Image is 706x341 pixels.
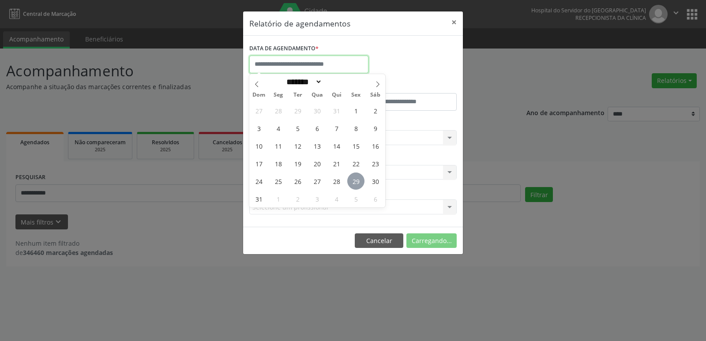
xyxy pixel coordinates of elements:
[355,79,457,93] label: ATÉ
[249,18,350,29] h5: Relatório de agendamentos
[327,92,346,98] span: Qui
[270,137,287,154] span: Agosto 11, 2025
[270,120,287,137] span: Agosto 4, 2025
[289,120,306,137] span: Agosto 5, 2025
[406,233,457,248] button: Carregando...
[367,102,384,119] span: Agosto 2, 2025
[308,92,327,98] span: Qua
[355,233,403,248] button: Cancelar
[328,190,345,207] span: Setembro 4, 2025
[249,92,269,98] span: Dom
[289,102,306,119] span: Julho 29, 2025
[367,120,384,137] span: Agosto 9, 2025
[308,137,326,154] span: Agosto 13, 2025
[250,155,267,172] span: Agosto 17, 2025
[289,172,306,190] span: Agosto 26, 2025
[367,155,384,172] span: Agosto 23, 2025
[250,137,267,154] span: Agosto 10, 2025
[445,11,463,33] button: Close
[347,102,364,119] span: Agosto 1, 2025
[328,137,345,154] span: Agosto 14, 2025
[308,172,326,190] span: Agosto 27, 2025
[308,102,326,119] span: Julho 30, 2025
[270,172,287,190] span: Agosto 25, 2025
[367,190,384,207] span: Setembro 6, 2025
[308,120,326,137] span: Agosto 6, 2025
[347,120,364,137] span: Agosto 8, 2025
[366,92,385,98] span: Sáb
[270,155,287,172] span: Agosto 18, 2025
[270,190,287,207] span: Setembro 1, 2025
[367,172,384,190] span: Agosto 30, 2025
[328,155,345,172] span: Agosto 21, 2025
[346,92,366,98] span: Sex
[347,137,364,154] span: Agosto 15, 2025
[347,172,364,190] span: Agosto 29, 2025
[250,120,267,137] span: Agosto 3, 2025
[308,190,326,207] span: Setembro 3, 2025
[347,190,364,207] span: Setembro 5, 2025
[367,137,384,154] span: Agosto 16, 2025
[347,155,364,172] span: Agosto 22, 2025
[249,42,319,56] label: DATA DE AGENDAMENTO
[322,77,351,86] input: Year
[250,190,267,207] span: Agosto 31, 2025
[289,137,306,154] span: Agosto 12, 2025
[250,102,267,119] span: Julho 27, 2025
[288,92,308,98] span: Ter
[328,102,345,119] span: Julho 31, 2025
[289,155,306,172] span: Agosto 19, 2025
[328,172,345,190] span: Agosto 28, 2025
[308,155,326,172] span: Agosto 20, 2025
[328,120,345,137] span: Agosto 7, 2025
[269,92,288,98] span: Seg
[283,77,322,86] select: Month
[289,190,306,207] span: Setembro 2, 2025
[250,172,267,190] span: Agosto 24, 2025
[270,102,287,119] span: Julho 28, 2025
